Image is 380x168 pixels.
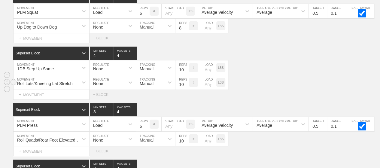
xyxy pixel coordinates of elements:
[218,137,224,141] p: LBS
[218,24,224,28] p: LBS
[19,92,21,97] span: +
[188,10,193,13] p: LBS
[16,108,40,112] div: Superset Block
[257,10,272,15] div: Average
[201,75,216,90] input: Any
[153,123,155,126] p: #
[193,66,194,69] p: #
[193,137,194,141] p: #
[140,66,154,71] div: Manual
[202,123,233,128] div: Average Velocity
[93,81,103,86] div: None
[13,90,90,100] div: MOVEMENT
[193,24,194,28] p: #
[17,138,82,142] div: Roll Quads/Rear Foot Elevated Stretch
[193,81,194,84] p: #
[201,60,216,75] input: Any
[202,10,233,15] div: Average Velocity
[19,148,21,154] span: +
[13,33,90,43] div: MOVEMENT
[201,132,216,146] input: Any
[17,81,72,86] div: Roll Lats/Kneeling Lat Stretch
[17,123,38,128] div: PLM Press
[17,66,54,71] div: 1DB Step Up Same
[13,146,90,156] div: MOVEMENT
[93,10,102,15] div: Load
[201,19,216,33] input: Any
[93,25,103,29] div: None
[16,51,40,55] div: Superset Block
[17,25,57,29] div: Up Dog to Down Dog
[113,47,137,60] input: None
[218,81,224,84] p: LBS
[257,123,272,128] div: Average
[162,117,186,131] input: Any
[93,66,103,71] div: None
[93,36,114,40] div: + BLOCK
[188,123,193,126] p: LBS
[113,103,137,116] input: None
[93,138,103,142] div: None
[140,81,154,86] div: Manual
[93,123,102,128] div: Load
[93,93,114,97] div: + BLOCK
[140,25,154,29] div: Manual
[218,66,224,69] p: LBS
[17,10,38,15] div: PLM Squat
[162,4,186,18] input: Any
[93,149,114,153] div: + BLOCK
[153,10,155,13] p: #
[19,35,21,41] span: +
[140,138,154,142] div: Manual
[272,98,380,168] iframe: Chat Widget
